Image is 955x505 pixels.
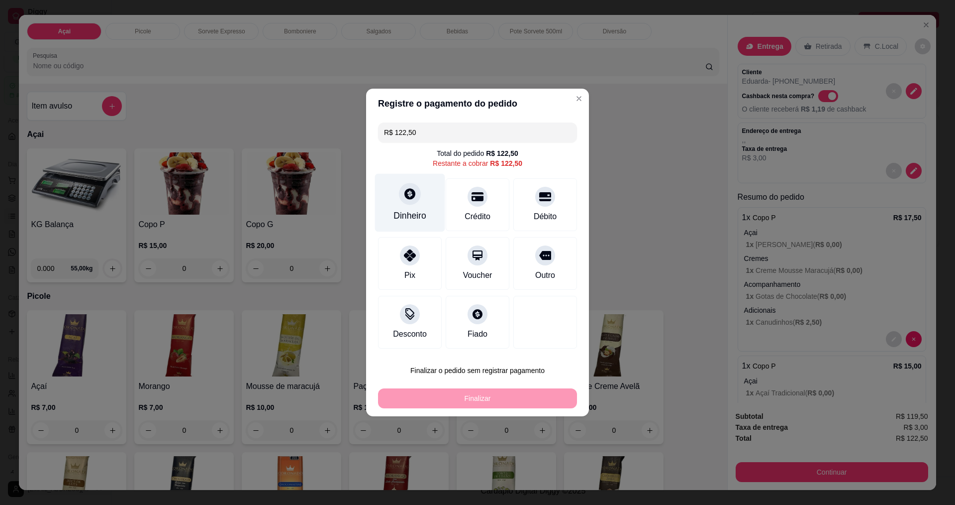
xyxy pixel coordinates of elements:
[486,148,518,158] div: R$ 122,50
[378,361,577,380] button: Finalizar o pedido sem registrar pagamento
[571,91,587,107] button: Close
[393,209,426,222] div: Dinheiro
[393,328,427,340] div: Desconto
[384,123,571,142] input: Ex.: hambúrguer de cordeiro
[404,269,415,281] div: Pix
[433,158,522,168] div: Restante a cobrar
[490,158,522,168] div: R$ 122,50
[366,89,589,119] header: Registre o pagamento do pedido
[534,211,557,223] div: Débito
[468,328,487,340] div: Fiado
[535,269,555,281] div: Outro
[437,148,518,158] div: Total do pedido
[465,211,490,223] div: Crédito
[463,269,492,281] div: Voucher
